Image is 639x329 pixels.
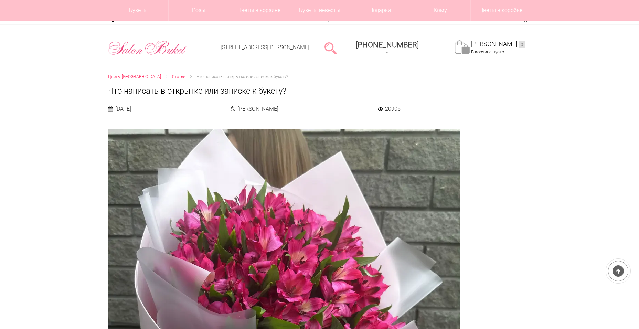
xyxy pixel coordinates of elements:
a: [STREET_ADDRESS][PERSON_NAME] [221,44,309,51]
img: Цветы Нижний Новгород [108,39,187,57]
span: [PHONE_NUMBER] [356,41,419,49]
span: 20905 [385,105,401,113]
span: В корзине пусто [471,49,504,54]
a: [PERSON_NAME] [471,40,525,48]
span: Что написать в открытке или записке к букету? [196,74,288,79]
span: Цветы [GEOGRAPHIC_DATA] [108,74,161,79]
h1: Что написать в открытке или записке к букету? [108,85,531,97]
span: Статьи [172,74,185,79]
span: [PERSON_NAME] [237,105,278,113]
ins: 0 [519,41,525,48]
a: Цветы [GEOGRAPHIC_DATA] [108,73,161,81]
a: Статьи [172,73,185,81]
a: [PHONE_NUMBER] [352,38,423,58]
span: [DATE] [115,105,131,113]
